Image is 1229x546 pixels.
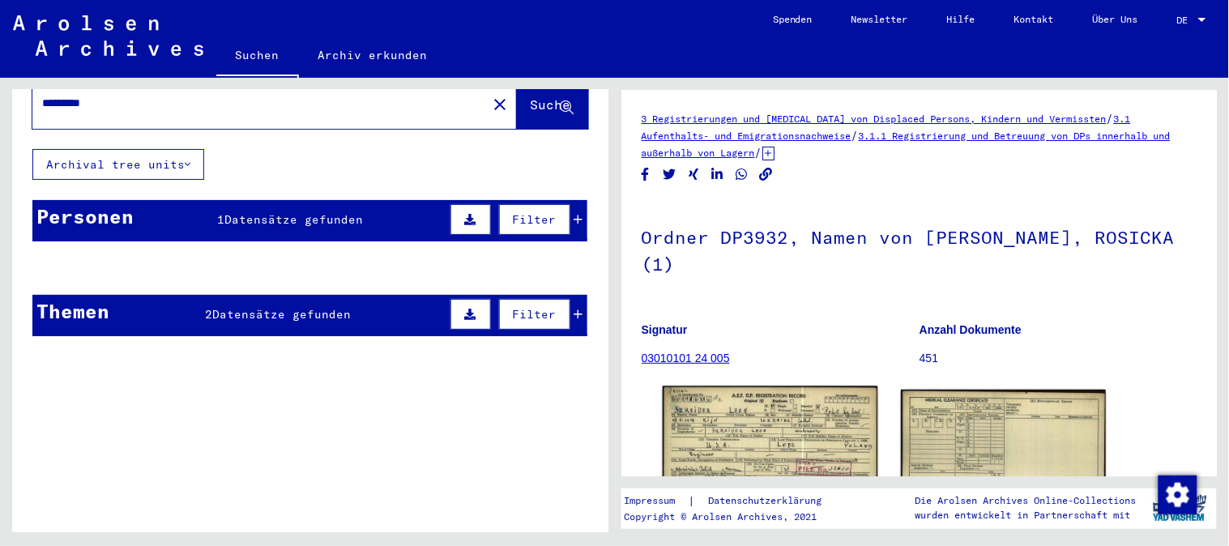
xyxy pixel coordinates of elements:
button: Suche [517,79,588,129]
button: Filter [499,204,570,235]
span: Suche [531,96,571,113]
div: | [624,493,841,510]
img: 001.jpg [662,386,877,523]
span: 1 [217,212,224,227]
p: Copyright © Arolsen Archives, 2021 [624,510,841,524]
button: Share on Twitter [661,164,678,185]
img: 002.jpg [901,390,1106,522]
p: 451 [920,350,1197,367]
mat-icon: close [491,95,510,114]
span: Datensätze gefunden [224,212,363,227]
span: DE [1177,15,1195,26]
button: Share on WhatsApp [733,164,750,185]
div: Personen [36,202,134,231]
span: Filter [513,307,557,322]
img: Arolsen_neg.svg [13,15,203,56]
button: Copy link [757,164,775,185]
button: Share on LinkedIn [709,164,726,185]
img: Zustimmung ändern [1159,476,1197,514]
span: / [851,128,859,143]
a: Datenschutzerklärung [695,493,841,510]
a: 3 Registrierungen und [MEDICAL_DATA] von Displaced Persons, Kindern und Vermissten [642,113,1107,125]
b: Signatur [642,323,688,336]
h1: Ordner DP3932, Namen von [PERSON_NAME], ROSICKA (1) [642,200,1197,298]
p: wurden entwickelt in Partnerschaft mit [915,508,1137,523]
a: Suchen [216,36,299,78]
a: 3.1.1 Registrierung und Betreuung von DPs innerhalb und außerhalb von Lagern [642,130,1171,159]
img: yv_logo.png [1150,488,1210,528]
button: Clear [484,87,517,120]
div: Zustimmung ändern [1158,475,1197,514]
span: / [1107,111,1114,126]
a: 03010101 24 005 [642,352,730,365]
span: / [755,145,762,160]
button: Share on Facebook [637,164,654,185]
button: Archival tree units [32,149,204,180]
span: Filter [513,212,557,227]
b: Anzahl Dokumente [920,323,1022,336]
button: Share on Xing [685,164,702,185]
p: Die Arolsen Archives Online-Collections [915,493,1137,508]
a: Archiv erkunden [299,36,447,75]
a: Impressum [624,493,688,510]
button: Filter [499,299,570,330]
